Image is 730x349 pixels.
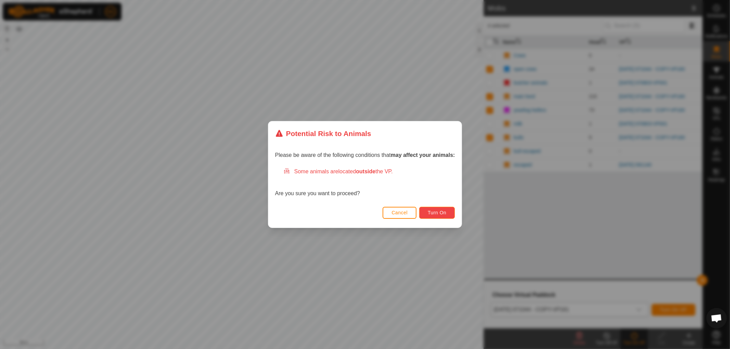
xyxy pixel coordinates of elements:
[275,128,371,139] div: Potential Risk to Animals
[392,210,408,215] span: Cancel
[283,167,455,176] div: Some animals are
[338,169,393,174] span: located the VP.
[706,308,727,328] div: Open chat
[383,207,417,219] button: Cancel
[391,152,455,158] strong: may affect your animals:
[275,167,455,198] div: Are you sure you want to proceed?
[419,207,455,219] button: Turn On
[428,210,446,215] span: Turn On
[275,152,455,158] span: Please be aware of the following conditions that
[356,169,375,174] strong: outside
